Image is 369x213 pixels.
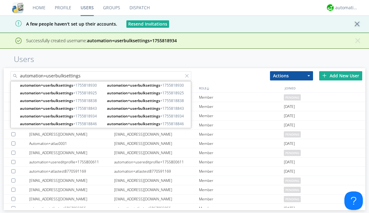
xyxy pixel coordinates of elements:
[284,121,295,130] span: [DATE]
[20,90,102,96] span: +1755818925
[199,130,284,139] div: Member
[29,176,114,185] div: [EMAIL_ADDRESS][DOMAIN_NAME]
[335,5,358,11] div: automation+atlas
[114,130,199,139] div: [EMAIL_ADDRESS][DOMAIN_NAME]
[29,204,114,213] div: automation+atlastest5867955955
[20,90,73,96] strong: automation+userbulksettings
[20,105,102,111] span: +1755818843
[270,71,313,80] button: Actions
[4,204,365,213] a: automation+atlastest5867955955automation+atlastest5867955955Member[DATE]
[29,130,114,139] div: [EMAIL_ADDRESS][DOMAIN_NAME]
[10,71,191,80] input: Search users
[107,82,189,88] span: +1755818930
[20,121,73,126] strong: automation+userbulksettings
[114,148,199,157] div: [EMAIL_ADDRESS][DOMAIN_NAME]
[319,71,362,80] div: Add New User
[4,185,365,195] a: [EMAIL_ADDRESS][DOMAIN_NAME][EMAIL_ADDRESS][DOMAIN_NAME]Memberpending
[4,158,365,167] a: automation+usereditprofile+1755800611automation+usereditprofile+1755800611Member[DATE]
[199,158,284,166] div: Member
[107,98,189,104] span: +1755818838
[199,139,284,148] div: Member
[199,204,284,213] div: Member
[284,139,295,148] span: [DATE]
[20,82,102,88] span: +1755818930
[114,158,199,166] div: automation+usereditprofile+1755800611
[107,113,189,119] span: +1755818934
[20,113,73,119] strong: automation+userbulksettings
[107,106,160,111] strong: automation+userbulksettings
[199,167,284,176] div: Member
[107,121,189,127] span: +1755818846
[20,83,73,88] strong: automation+userbulksettings
[29,195,114,203] div: [EMAIL_ADDRESS][DOMAIN_NAME]
[199,148,284,157] div: Member
[107,90,160,96] strong: automation+userbulksettings
[284,150,301,156] span: pending
[107,121,160,126] strong: automation+userbulksettings
[29,185,114,194] div: [EMAIL_ADDRESS][DOMAIN_NAME]
[199,121,284,129] div: Member
[4,121,365,130] a: automation+atlastest0037924012automation+atlastest0037924012Member[DATE]
[4,111,365,121] a: automation+atlastest6634177999automation+atlastest6634177999Member[DATE]
[284,178,301,184] span: pending
[284,204,295,213] span: [DATE]
[327,4,334,11] img: d2d01cd9b4174d08988066c6d424eccd
[344,191,363,210] iframe: Toggle Customer Support
[20,121,102,127] span: +1755818846
[5,21,117,27] span: A few people haven't set up their accounts.
[284,111,295,121] span: [DATE]
[114,139,199,148] div: [EMAIL_ADDRESS][DOMAIN_NAME]
[199,195,284,203] div: Member
[107,113,160,119] strong: automation+userbulksettings
[20,98,102,104] span: +1755818838
[199,176,284,185] div: Member
[29,139,114,148] div: Automation+atlas0001
[4,167,365,176] a: automation+atlastest8770591169automation+atlastest8770591169Member[DATE]
[4,148,365,158] a: [EMAIL_ADDRESS][DOMAIN_NAME][EMAIL_ADDRESS][DOMAIN_NAME]Memberpending
[29,148,114,157] div: [EMAIL_ADDRESS][DOMAIN_NAME]
[284,102,295,111] span: [DATE]
[29,167,114,176] div: automation+atlastest8770591169
[199,102,284,111] div: Member
[283,84,369,92] div: JOINED
[199,93,284,102] div: Member
[284,196,301,202] span: pending
[87,38,177,43] strong: automation+userbulksettings+1755818934
[284,94,301,100] span: pending
[20,113,102,119] span: +1755818934
[29,158,114,166] div: automation+usereditprofile+1755800611
[114,167,199,176] div: automation+atlastest8770591169
[199,185,284,194] div: Member
[4,195,365,204] a: [EMAIL_ADDRESS][DOMAIN_NAME][EMAIL_ADDRESS][DOMAIN_NAME]Memberpending
[284,187,301,193] span: pending
[4,176,365,185] a: [EMAIL_ADDRESS][DOMAIN_NAME][EMAIL_ADDRESS][DOMAIN_NAME]Memberpending
[114,185,199,194] div: [EMAIL_ADDRESS][DOMAIN_NAME]
[322,73,327,78] img: plus.svg
[4,130,365,139] a: [EMAIL_ADDRESS][DOMAIN_NAME][EMAIL_ADDRESS][DOMAIN_NAME]Memberpending
[12,2,23,13] img: cddb5a64eb264b2086981ab96f4c1ba7
[284,167,295,176] span: [DATE]
[114,176,199,185] div: [EMAIL_ADDRESS][DOMAIN_NAME]
[284,131,301,137] span: pending
[4,102,365,111] a: No Video or File Upload for MMSautomation_mms_novideouploadMember[DATE]
[107,98,160,103] strong: automation+userbulksettings
[20,106,73,111] strong: automation+userbulksettings
[20,98,73,103] strong: automation+userbulksettings
[114,195,199,203] div: [EMAIL_ADDRESS][DOMAIN_NAME]
[4,93,365,102] a: [EMAIL_ADDRESS][DOMAIN_NAME][EMAIL_ADDRESS][DOMAIN_NAME]Memberpending
[26,38,177,43] span: Successfully created username:
[199,111,284,120] div: Member
[284,158,295,167] span: [DATE]
[107,90,189,96] span: +1755818925
[126,20,169,28] button: Resend Invitations
[197,84,283,92] div: ROLE
[107,105,189,111] span: +1755818843
[4,139,365,148] a: Automation+atlas0001[EMAIL_ADDRESS][DOMAIN_NAME]Member[DATE]
[114,204,199,213] div: automation+atlastest5867955955
[107,83,160,88] strong: automation+userbulksettings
